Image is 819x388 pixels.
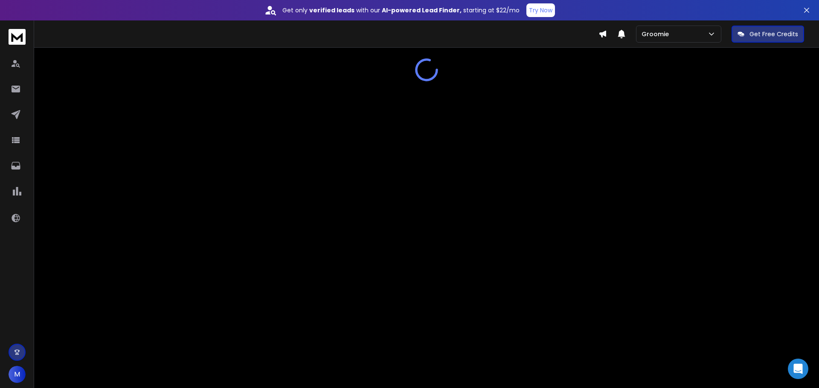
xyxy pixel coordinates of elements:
[526,3,555,17] button: Try Now
[9,366,26,383] button: M
[309,6,354,14] strong: verified leads
[749,30,798,38] p: Get Free Credits
[788,359,808,379] div: Open Intercom Messenger
[642,30,672,38] p: Groomie
[9,29,26,45] img: logo
[382,6,462,14] strong: AI-powered Lead Finder,
[732,26,804,43] button: Get Free Credits
[282,6,520,14] p: Get only with our starting at $22/mo
[529,6,552,14] p: Try Now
